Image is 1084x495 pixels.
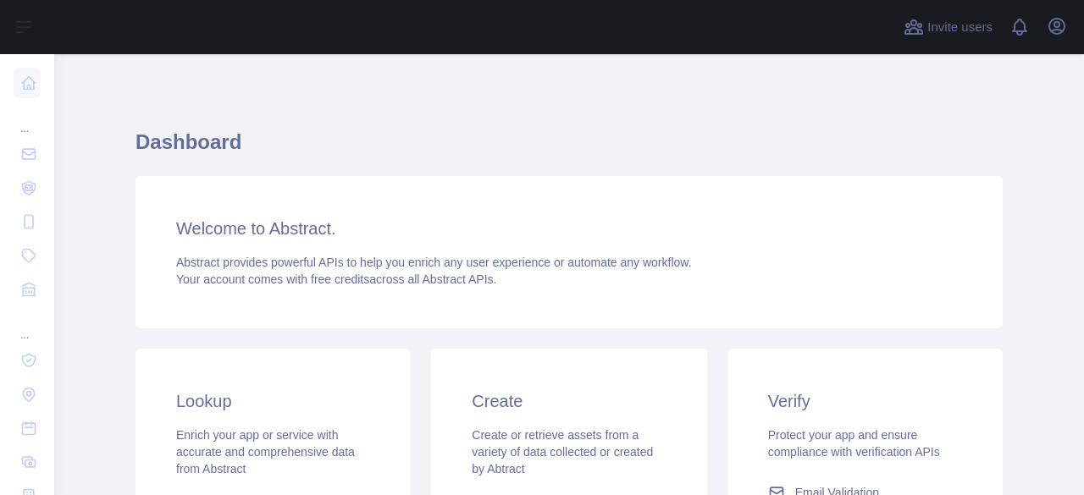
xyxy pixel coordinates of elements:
[768,389,962,413] h3: Verify
[927,18,993,37] span: Invite users
[135,129,1003,169] h1: Dashboard
[176,217,962,240] h3: Welcome to Abstract.
[176,428,355,476] span: Enrich your app or service with accurate and comprehensive data from Abstract
[14,102,41,135] div: ...
[176,256,692,269] span: Abstract provides powerful APIs to help you enrich any user experience or automate any workflow.
[900,14,996,41] button: Invite users
[176,272,496,286] span: Your account comes with across all Abstract APIs.
[176,389,370,413] h3: Lookup
[14,308,41,342] div: ...
[768,428,940,459] span: Protect your app and ensure compliance with verification APIs
[472,428,653,476] span: Create or retrieve assets from a variety of data collected or created by Abtract
[311,272,369,286] span: free credits
[472,389,666,413] h3: Create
